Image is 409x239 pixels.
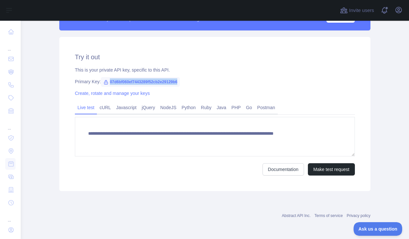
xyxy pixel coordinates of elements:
a: jQuery [139,102,158,113]
button: Make test request [308,163,355,176]
span: Invite users [349,7,374,14]
a: Javascript [113,102,139,113]
a: Terms of service [314,213,343,218]
div: ... [5,118,16,131]
a: Privacy policy [347,213,370,218]
a: Documentation [263,163,304,176]
button: Invite users [339,5,375,16]
a: Create, rotate and manage your keys [75,91,150,96]
div: Primary Key: [75,78,355,85]
a: Python [179,102,198,113]
div: ... [5,210,16,223]
a: Abstract API Inc. [282,213,311,218]
h2: Try it out [75,52,355,62]
a: NodeJS [158,102,179,113]
a: Java [214,102,229,113]
span: 07d6bf060ef7443289f52cb2e29129b6 [101,77,180,87]
a: cURL [97,102,113,113]
a: Ruby [198,102,214,113]
a: PHP [229,102,243,113]
a: Postman [255,102,278,113]
iframe: Toggle Customer Support [354,222,403,236]
div: This is your private API key, specific to this API. [75,67,355,73]
div: ... [5,39,16,52]
a: Go [243,102,255,113]
a: Live test [75,102,97,113]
